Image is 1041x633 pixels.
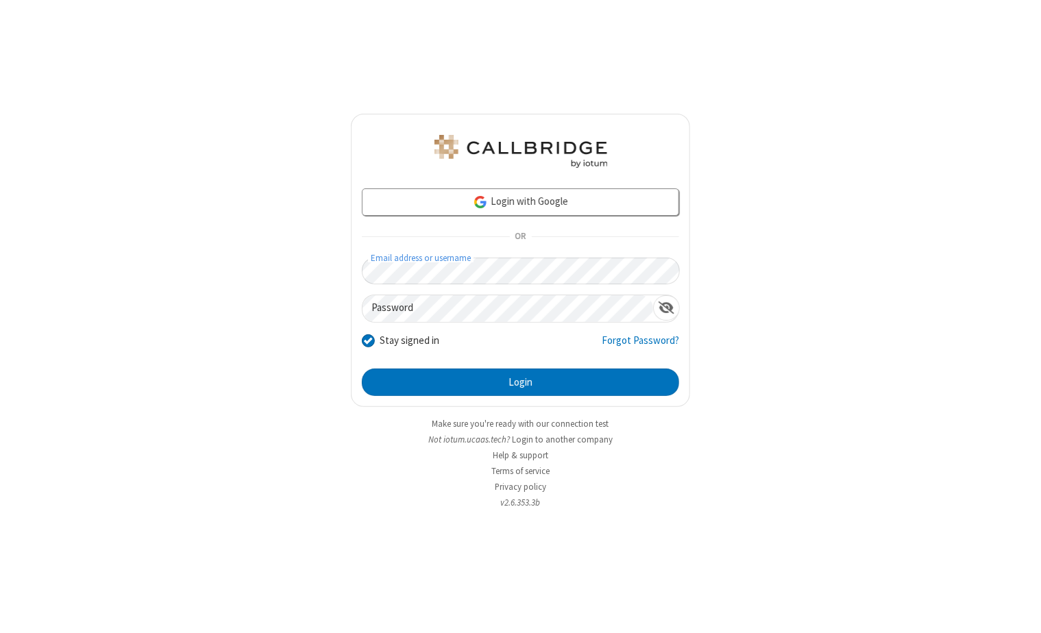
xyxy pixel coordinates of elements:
[432,418,609,430] a: Make sure you're ready with our connection test
[495,481,546,493] a: Privacy policy
[510,227,532,247] span: OR
[351,496,690,509] li: v2.6.353.3b
[351,433,690,446] li: Not iotum.​ucaas.​tech?
[1007,597,1031,623] iframe: Chat
[432,135,610,168] img: iotum.​ucaas.​tech
[362,369,679,396] button: Login
[653,295,680,321] div: Show password
[473,195,488,210] img: google-icon.png
[493,449,548,461] a: Help & support
[512,433,613,446] button: Login to another company
[491,465,550,477] a: Terms of service
[380,333,439,349] label: Stay signed in
[362,188,679,216] a: Login with Google
[363,295,653,322] input: Password
[362,258,680,284] input: Email address or username
[602,333,679,359] a: Forgot Password?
